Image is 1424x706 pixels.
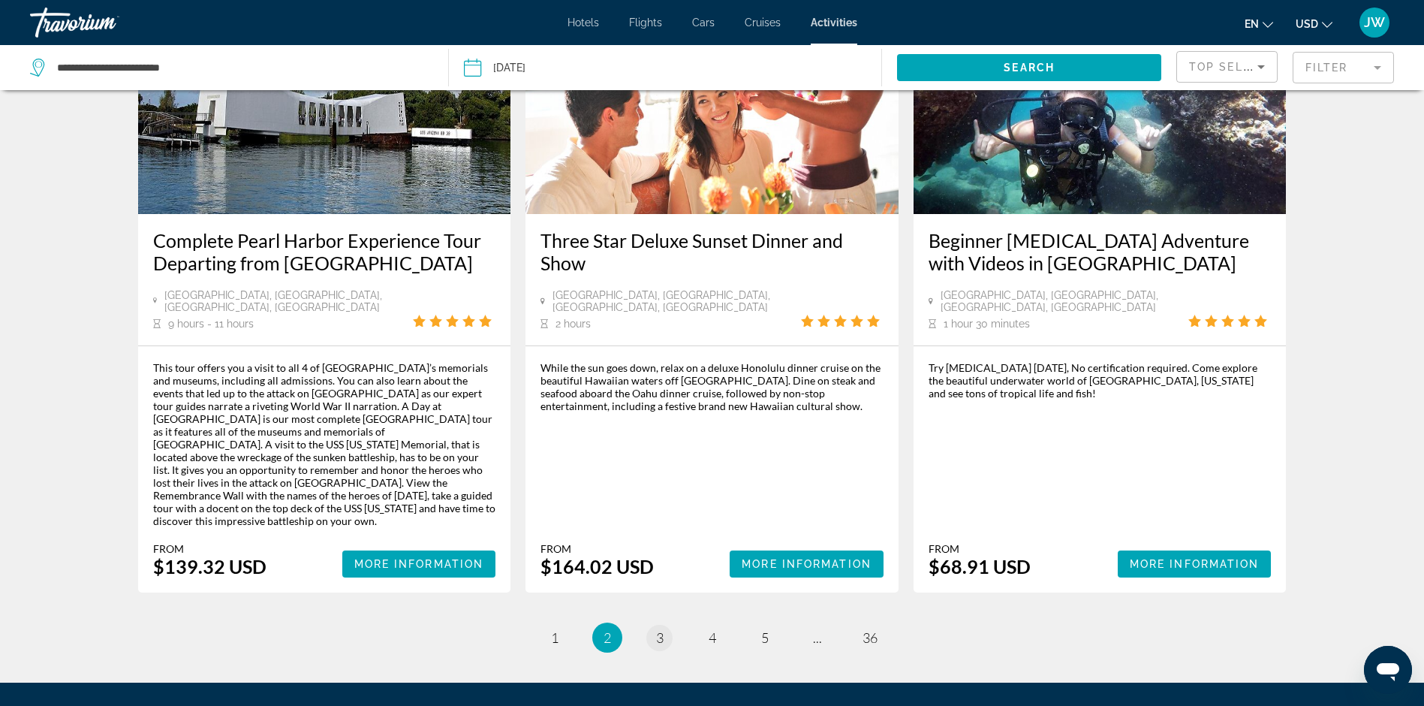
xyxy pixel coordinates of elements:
[540,229,884,274] a: Three Star Deluxe Sunset Dinner and Show
[730,551,884,578] button: More Information
[944,318,1030,330] span: 1 hour 30 minutes
[929,361,1272,400] div: Try [MEDICAL_DATA] [DATE], No certification required. Come explore the beautiful underwater world...
[464,45,882,90] button: Date: Nov 11, 2025
[1004,62,1055,74] span: Search
[813,629,822,646] span: ...
[138,623,1287,653] nav: Pagination
[153,542,266,555] div: From
[897,54,1161,81] button: Search
[168,318,254,330] span: 9 hours - 11 hours
[153,555,266,578] div: $139.32 USD
[1355,7,1394,38] button: User Menu
[745,17,781,29] a: Cruises
[1245,18,1259,30] span: en
[811,17,857,29] a: Activities
[1293,51,1394,84] button: Filter
[1189,61,1275,73] span: Top Sellers
[929,555,1031,578] div: $68.91 USD
[540,361,884,412] div: While the sun goes down, relax on a deluxe Honolulu dinner cruise on the beautiful Hawaiian water...
[555,318,591,330] span: 2 hours
[941,289,1189,313] span: [GEOGRAPHIC_DATA], [GEOGRAPHIC_DATA], [GEOGRAPHIC_DATA], [GEOGRAPHIC_DATA]
[540,555,654,578] div: $164.02 USD
[540,542,654,555] div: From
[567,17,599,29] a: Hotels
[1130,558,1260,570] span: More Information
[761,629,769,646] span: 5
[1118,551,1272,578] button: More Information
[742,558,872,570] span: More Information
[164,289,413,313] span: [GEOGRAPHIC_DATA], [GEOGRAPHIC_DATA], [GEOGRAPHIC_DATA], [GEOGRAPHIC_DATA]
[863,629,878,646] span: 36
[656,629,664,646] span: 3
[692,17,715,29] a: Cars
[551,629,558,646] span: 1
[153,229,496,274] a: Complete Pearl Harbor Experience Tour Departing from [GEOGRAPHIC_DATA]
[709,629,716,646] span: 4
[552,289,801,313] span: [GEOGRAPHIC_DATA], [GEOGRAPHIC_DATA], [GEOGRAPHIC_DATA], [GEOGRAPHIC_DATA]
[1364,646,1412,694] iframe: Button to launch messaging window
[1296,13,1332,35] button: Change currency
[929,542,1031,555] div: From
[1364,15,1385,30] span: JW
[30,3,180,42] a: Travorium
[1189,58,1265,76] mat-select: Sort by
[153,361,496,527] div: This tour offers you a visit to all 4 of [GEOGRAPHIC_DATA]’s memorials and museums, including all...
[1296,18,1318,30] span: USD
[604,629,611,646] span: 2
[354,558,484,570] span: More Information
[929,229,1272,274] a: Beginner [MEDICAL_DATA] Adventure with Videos in [GEOGRAPHIC_DATA]
[342,551,496,578] button: More Information
[1245,13,1273,35] button: Change language
[629,17,662,29] a: Flights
